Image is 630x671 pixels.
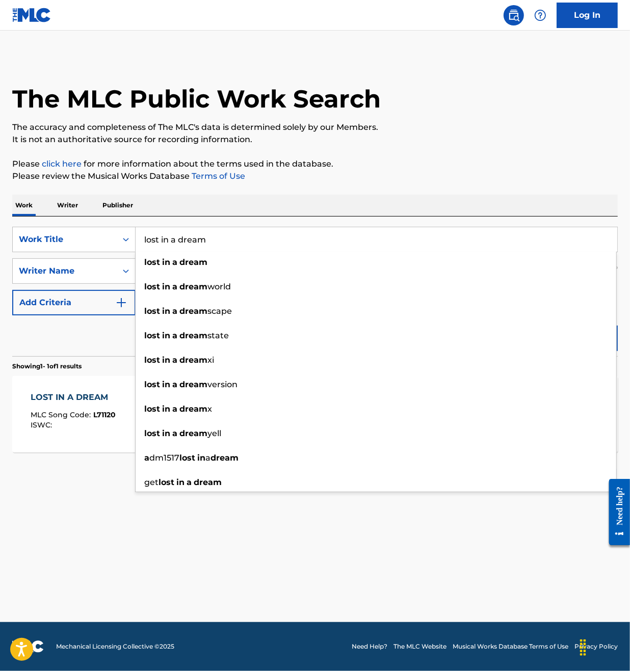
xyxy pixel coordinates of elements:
[179,380,207,389] strong: dream
[93,410,116,419] span: L71120
[144,282,160,291] strong: lost
[197,453,205,463] strong: in
[194,477,222,487] strong: dream
[144,477,159,487] span: get
[601,471,630,553] iframe: Resource Center
[575,632,591,663] div: Drag
[159,477,174,487] strong: lost
[530,5,550,25] div: Help
[19,233,111,246] div: Work Title
[162,257,170,267] strong: in
[207,331,229,340] span: state
[31,410,93,419] span: MLC Song Code :
[12,227,618,356] form: Search Form
[172,355,177,365] strong: a
[12,8,51,22] img: MLC Logo
[12,290,136,315] button: Add Criteria
[162,282,170,291] strong: in
[56,642,174,651] span: Mechanical Licensing Collective © 2025
[574,642,618,651] a: Privacy Policy
[54,195,81,216] p: Writer
[172,257,177,267] strong: a
[31,391,116,404] div: LOST IN A DREAM
[179,257,207,267] strong: dream
[211,453,239,463] strong: dream
[508,9,520,21] img: search
[12,376,618,452] a: LOST IN A DREAMMLC Song Code:L71120ISWC:Writers (1)[PERSON_NAME]Recording Artists (64)[PERSON_NAM...
[31,420,55,430] span: ISWC :
[187,477,192,487] strong: a
[12,84,381,114] h1: The MLC Public Work Search
[42,159,82,169] a: click here
[12,158,618,170] p: Please for more information about the terms used in the database.
[172,380,177,389] strong: a
[179,428,207,438] strong: dream
[115,297,127,309] img: 9d2ae6d4665cec9f34b9.svg
[179,355,207,365] strong: dream
[144,355,160,365] strong: lost
[12,170,618,182] p: Please review the Musical Works Database
[99,195,136,216] p: Publisher
[144,428,160,438] strong: lost
[207,282,231,291] span: world
[176,477,185,487] strong: in
[144,306,160,316] strong: lost
[172,282,177,291] strong: a
[144,257,160,267] strong: lost
[207,428,221,438] span: yell
[12,195,36,216] p: Work
[144,453,149,463] strong: a
[149,453,179,463] span: dm1517
[12,362,82,371] p: Showing 1 - 1 of 1 results
[534,9,546,21] img: help
[453,642,568,651] a: Musical Works Database Terms of Use
[162,428,170,438] strong: in
[504,5,524,25] a: Public Search
[162,355,170,365] strong: in
[144,380,160,389] strong: lost
[179,306,207,316] strong: dream
[19,265,111,277] div: Writer Name
[207,404,212,414] span: x
[352,642,387,651] a: Need Help?
[162,331,170,340] strong: in
[172,404,177,414] strong: a
[557,3,618,28] a: Log In
[172,331,177,340] strong: a
[144,404,160,414] strong: lost
[179,331,207,340] strong: dream
[12,121,618,133] p: The accuracy and completeness of The MLC's data is determined solely by our Members.
[207,306,232,316] span: scape
[162,404,170,414] strong: in
[207,355,214,365] span: xi
[172,428,177,438] strong: a
[179,404,207,414] strong: dream
[205,453,211,463] span: a
[207,380,238,389] span: version
[162,306,170,316] strong: in
[393,642,447,651] a: The MLC Website
[12,640,44,653] img: logo
[12,133,618,146] p: It is not an authoritative source for recording information.
[172,306,177,316] strong: a
[179,453,195,463] strong: lost
[579,622,630,671] iframe: Chat Widget
[144,331,160,340] strong: lost
[190,171,245,181] a: Terms of Use
[179,282,207,291] strong: dream
[162,380,170,389] strong: in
